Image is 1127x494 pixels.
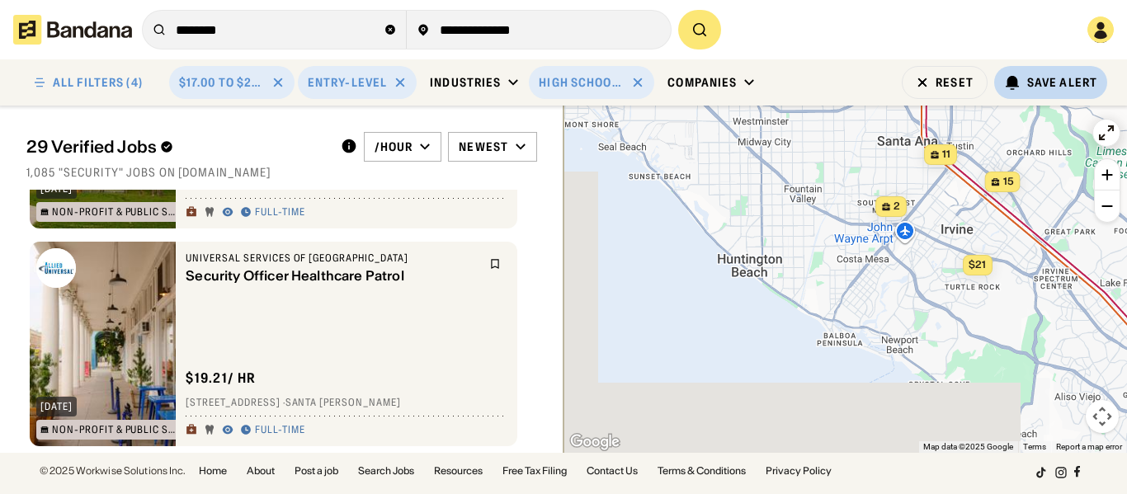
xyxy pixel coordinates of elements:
[1027,75,1097,90] div: Save Alert
[186,369,256,387] div: $ 19.21 / hr
[1056,442,1122,451] a: Report a map error
[502,466,567,476] a: Free Tax Filing
[539,75,625,90] div: High School Diploma or GED
[658,466,746,476] a: Terms & Conditions
[186,397,507,410] div: [STREET_ADDRESS] · Santa [PERSON_NAME]
[942,148,950,162] span: 11
[923,442,1013,451] span: Map data ©2025 Google
[26,165,537,180] div: 1,085 "security" jobs on [DOMAIN_NAME]
[52,207,178,217] div: Non-Profit & Public Service
[199,466,227,476] a: Home
[52,425,178,435] div: Non-Profit & Public Service
[894,200,900,214] span: 2
[40,466,186,476] div: © 2025 Workwise Solutions Inc.
[26,137,328,157] div: 29 Verified Jobs
[1086,400,1119,433] button: Map camera controls
[255,206,305,219] div: Full-time
[53,77,143,88] div: ALL FILTERS (4)
[26,190,537,453] div: grid
[936,77,974,88] div: Reset
[587,466,638,476] a: Contact Us
[667,75,737,90] div: Companies
[1002,175,1013,189] span: 15
[434,466,483,476] a: Resources
[13,15,132,45] img: Bandana logotype
[375,139,413,154] div: /hour
[36,248,76,288] img: Universal Services of America logo
[969,258,986,271] span: $21
[430,75,501,90] div: Industries
[459,139,508,154] div: Newest
[766,466,832,476] a: Privacy Policy
[358,466,414,476] a: Search Jobs
[568,431,622,453] a: Open this area in Google Maps (opens a new window)
[247,466,275,476] a: About
[1023,442,1046,451] a: Terms (opens in new tab)
[40,184,73,194] div: [DATE]
[186,252,479,265] div: Universal Services of [GEOGRAPHIC_DATA]
[255,424,305,437] div: Full-time
[179,75,265,90] div: $17.00 to $25.00 / hour
[568,431,622,453] img: Google
[308,75,387,90] div: Entry-Level
[295,466,338,476] a: Post a job
[186,268,479,284] div: Security Officer Healthcare Patrol
[40,402,73,412] div: [DATE]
